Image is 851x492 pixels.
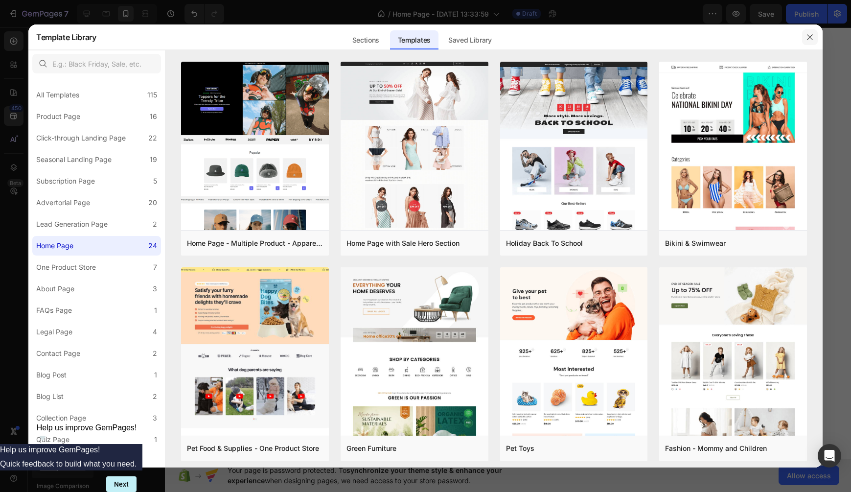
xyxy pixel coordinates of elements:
input: E.g.: Black Friday, Sale, etc. [32,54,161,73]
div: Home Page [36,240,73,252]
div: Legal Page [36,326,72,338]
div: Blog List [36,391,64,402]
div: Contact Page [36,348,80,359]
span: Help us improve GemPages! [37,423,137,432]
div: Blog Post [36,369,67,381]
div: Bikini & Swimwear [665,237,726,249]
div: Saved Library [440,30,500,50]
p: Supercharge immunity System [18,307,170,318]
div: 4 [153,326,157,338]
a: Start baking doggy delights [8,359,177,381]
div: 2 [153,218,157,230]
div: 19 [150,154,157,165]
img: gempages_432750572815254551-59903377-dce6-4988-a84e-9c2dfb018dfa.svg [152,26,162,37]
img: gempages_432750572815254551-eadfcdf8-0c28-40e6-9c37-440b21e86fba.svg [0,26,11,37]
div: Holiday Back To School [506,237,583,249]
div: Home Page - Multiple Product - Apparel - Style 4 [187,237,323,249]
p: Bursting with protein, vitamins, and minerals [18,324,170,334]
div: Pet Food & Supplies - One Product Store [187,443,319,454]
div: 24 [148,240,157,252]
div: Product Page [36,111,80,122]
div: 1 [154,369,157,381]
div: 2 [153,348,157,359]
div: Click-through Landing Page [36,132,126,144]
div: 3 [153,283,157,295]
div: 22 [148,132,157,144]
div: 20 [148,197,157,209]
div: 3 [153,412,157,424]
div: Green Furniture [346,443,396,454]
div: About Page [36,283,74,295]
div: All Templates [36,89,79,101]
div: 2 [153,391,157,402]
div: 1 [154,305,157,316]
p: Rated 4.5/5 Based on 895 Reviews [46,236,146,245]
div: Pet Toys [506,443,534,454]
div: Advertorial Page [36,197,90,209]
div: Sections [345,30,387,50]
div: Open Intercom Messenger [818,444,841,468]
button: Show survey - Help us improve GemPages! [37,423,137,444]
span: iPhone 13 Mini ( 375 px) [49,5,115,15]
p: Supports strong muscles, increases bone strength [18,341,170,351]
div: Home Page with Sale Hero Section [346,237,460,249]
img: 495611768014373769-47762bdc-c92b-46d1-973d-50401e2847fe.png [44,385,140,395]
div: Seasonal Landing Page [36,154,112,165]
div: 16 [150,111,157,122]
div: One Product Store [36,261,96,273]
p: +700 5-Star Reviews [168,26,236,36]
p: Perfect for sensitive tummies [18,291,170,301]
div: 115 [147,89,157,101]
div: 7 [153,261,157,273]
h2: Template Library [36,24,96,50]
div: Fashion - Mommy and Children [665,443,767,454]
div: 5 [153,175,157,187]
img: Pet_Food_Supplies_-_One_Product_Store.webp [8,54,177,223]
div: Start baking doggy delights [44,365,141,375]
div: Templates [390,30,438,50]
p: 22,500+ Happy Customers [17,26,104,36]
div: Lead Generation Page [36,218,108,230]
div: 1 [154,434,157,445]
div: Subscription Page [36,175,95,187]
div: Collection Page [36,412,86,424]
div: FAQs Page [36,305,72,316]
p: Satisfy your furry friends with homemade delights they'll crave [9,252,176,281]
